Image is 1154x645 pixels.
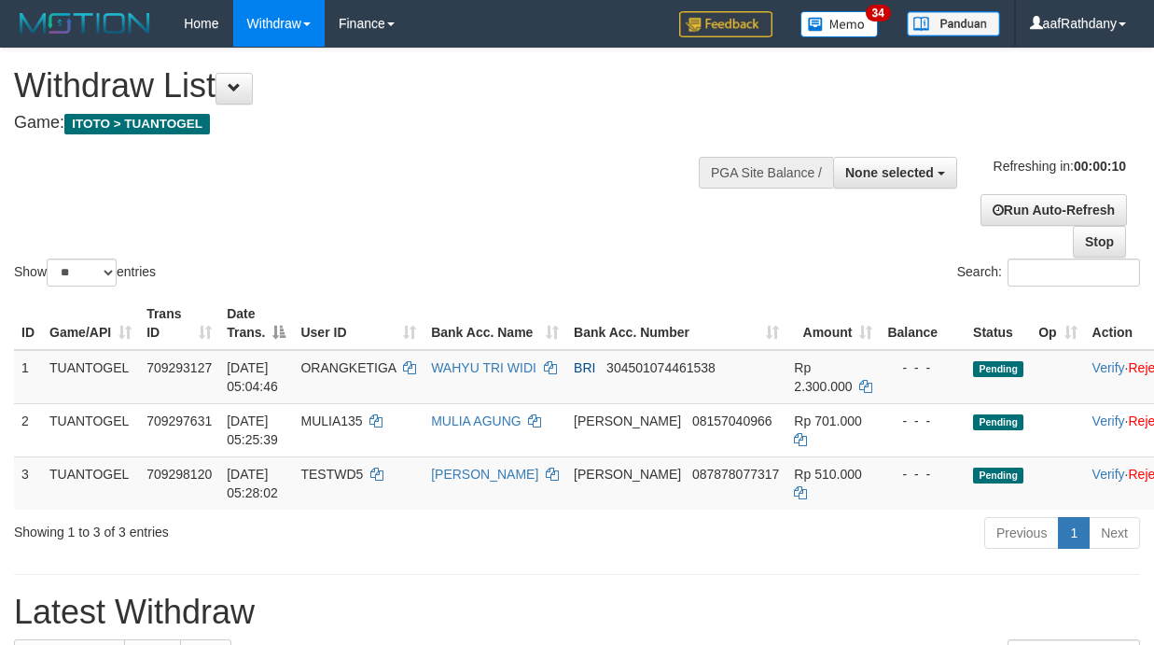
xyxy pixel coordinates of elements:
span: Pending [973,414,1023,430]
span: [DATE] 05:25:39 [227,414,278,447]
span: 709297631 [146,414,212,428]
th: Bank Acc. Number: activate to sort column ascending [566,297,786,350]
img: panduan.png [907,11,1000,36]
span: Rp 701.000 [794,414,861,428]
th: User ID: activate to sort column ascending [293,297,424,350]
input: Search: [1008,259,1140,287]
th: Balance [880,297,966,350]
span: Pending [973,468,1023,484]
select: Showentries [47,259,117,287]
td: TUANTOGEL [42,456,139,510]
th: Trans ID: activate to sort column ascending [139,297,219,350]
div: Showing 1 to 3 of 3 entries [14,515,466,541]
td: 1 [14,350,42,404]
td: 2 [14,403,42,456]
td: TUANTOGEL [42,350,139,404]
span: 34 [866,5,891,21]
th: Date Trans.: activate to sort column descending [219,297,293,350]
a: Previous [984,517,1059,549]
label: Show entries [14,259,156,287]
span: Copy 304501074461538 to clipboard [606,360,716,375]
a: Verify [1092,414,1125,428]
a: Next [1089,517,1140,549]
th: ID [14,297,42,350]
span: 709293127 [146,360,212,375]
strong: 00:00:10 [1074,159,1126,174]
button: None selected [833,157,957,189]
a: [PERSON_NAME] [431,467,538,482]
span: Copy 087878077317 to clipboard [692,467,779,482]
a: WAHYU TRI WIDI [431,360,536,375]
span: MULIA135 [300,414,362,428]
a: Verify [1092,360,1125,375]
h4: Game: [14,114,751,133]
span: None selected [845,165,934,180]
span: [DATE] 05:04:46 [227,360,278,394]
span: TESTWD5 [300,467,363,482]
span: 709298120 [146,467,212,482]
th: Status [966,297,1031,350]
span: [PERSON_NAME] [574,414,681,428]
span: [PERSON_NAME] [574,467,681,482]
td: 3 [14,456,42,510]
img: MOTION_logo.png [14,9,156,37]
a: MULIA AGUNG [431,414,521,428]
div: - - - [887,465,958,484]
td: TUANTOGEL [42,403,139,456]
span: ITOTO > TUANTOGEL [64,114,210,134]
img: Button%20Memo.svg [800,11,879,37]
th: Bank Acc. Name: activate to sort column ascending [424,297,566,350]
span: ORANGKETIGA [300,360,396,375]
th: Game/API: activate to sort column ascending [42,297,139,350]
span: Refreshing in: [994,159,1126,174]
span: [DATE] 05:28:02 [227,467,278,500]
a: 1 [1058,517,1090,549]
span: Rp 510.000 [794,467,861,482]
span: Copy 08157040966 to clipboard [692,414,772,428]
span: Pending [973,361,1023,377]
span: BRI [574,360,595,375]
div: - - - [887,412,958,430]
img: Feedback.jpg [679,11,772,37]
h1: Latest Withdraw [14,594,1140,631]
a: Stop [1073,226,1126,258]
a: Run Auto-Refresh [980,194,1127,226]
th: Amount: activate to sort column ascending [786,297,880,350]
div: PGA Site Balance / [699,157,833,189]
span: Rp 2.300.000 [794,360,852,394]
label: Search: [957,259,1140,287]
a: Verify [1092,467,1125,482]
div: - - - [887,358,958,377]
h1: Withdraw List [14,67,751,105]
th: Op: activate to sort column ascending [1031,297,1084,350]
